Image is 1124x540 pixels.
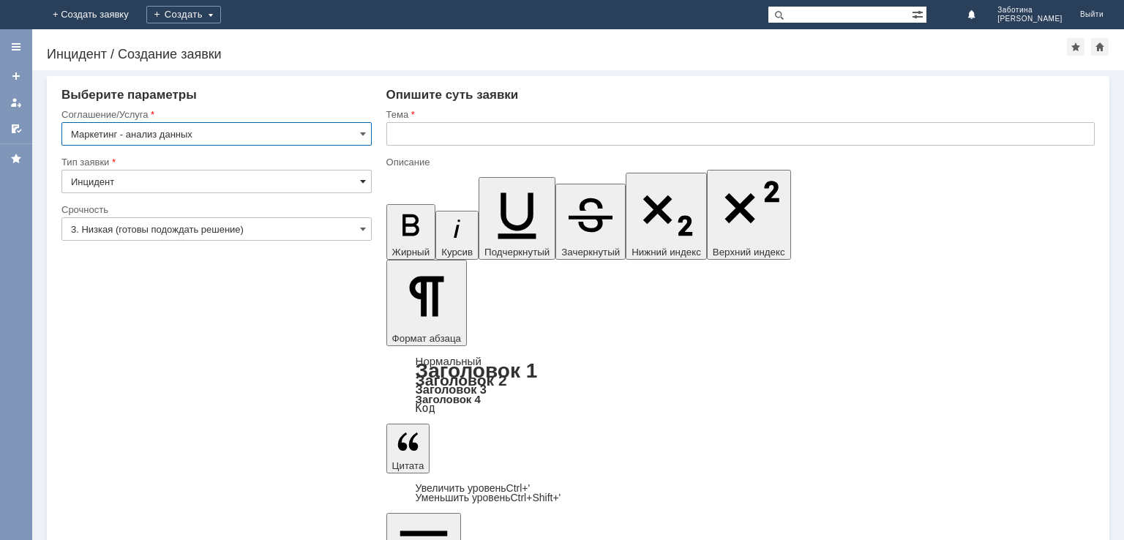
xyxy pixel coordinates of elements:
[4,64,28,88] a: Создать заявку
[4,91,28,114] a: Мои заявки
[392,247,430,258] span: Жирный
[416,482,531,494] a: Increase
[61,110,369,119] div: Соглашение/Услуга
[997,15,1063,23] span: [PERSON_NAME]
[1067,38,1084,56] div: Добавить в избранное
[386,260,467,346] button: Формат абзаца
[392,460,424,471] span: Цитата
[555,184,626,260] button: Зачеркнутый
[61,157,369,167] div: Тип заявки
[386,424,430,473] button: Цитата
[506,482,531,494] span: Ctrl+'
[416,492,561,503] a: Decrease
[707,170,791,260] button: Верхний индекс
[61,88,197,102] span: Выберите параметры
[4,117,28,140] a: Мои согласования
[386,110,1092,119] div: Тема
[416,402,435,415] a: Код
[386,356,1095,413] div: Формат абзаца
[510,492,561,503] span: Ctrl+Shift+'
[479,177,555,260] button: Подчеркнутый
[416,359,538,382] a: Заголовок 1
[912,7,926,20] span: Расширенный поиск
[386,88,519,102] span: Опишите суть заявки
[626,173,707,260] button: Нижний индекс
[386,484,1095,503] div: Цитата
[441,247,473,258] span: Курсив
[416,393,481,405] a: Заголовок 4
[435,211,479,260] button: Курсив
[713,247,785,258] span: Верхний индекс
[1091,38,1109,56] div: Сделать домашней страницей
[416,355,482,367] a: Нормальный
[392,333,461,344] span: Формат абзаца
[416,372,507,389] a: Заголовок 2
[47,47,1067,61] div: Инцидент / Создание заявки
[386,157,1092,167] div: Описание
[484,247,550,258] span: Подчеркнутый
[146,6,221,23] div: Создать
[561,247,620,258] span: Зачеркнутый
[416,383,487,396] a: Заголовок 3
[386,204,436,260] button: Жирный
[632,247,701,258] span: Нижний индекс
[997,6,1063,15] span: Заботина
[61,205,369,214] div: Срочность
